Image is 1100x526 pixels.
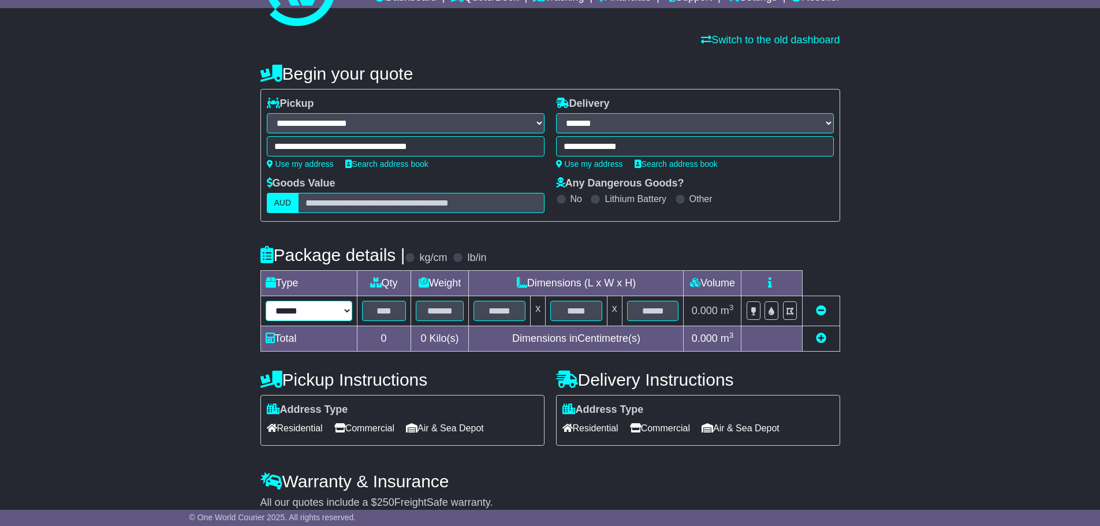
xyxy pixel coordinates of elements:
td: Weight [411,271,469,296]
span: Commercial [630,419,690,437]
label: Other [689,193,713,204]
label: Lithium Battery [605,193,666,204]
span: m [721,333,734,344]
td: Dimensions in Centimetre(s) [469,326,684,352]
span: Air & Sea Depot [702,419,780,437]
td: Total [260,326,357,352]
td: Type [260,271,357,296]
label: Pickup [267,98,314,110]
td: Qty [357,271,411,296]
h4: Warranty & Insurance [260,472,840,491]
span: 250 [377,497,394,508]
td: x [531,296,546,326]
span: m [721,305,734,316]
span: © One World Courier 2025. All rights reserved. [189,513,356,522]
a: Add new item [816,333,826,344]
td: Dimensions (L x W x H) [469,271,684,296]
h4: Begin your quote [260,64,840,83]
h4: Pickup Instructions [260,370,545,389]
span: 0.000 [692,305,718,316]
sup: 3 [729,331,734,340]
td: Volume [684,271,741,296]
label: Address Type [562,404,644,416]
span: Air & Sea Depot [406,419,484,437]
label: lb/in [467,252,486,264]
h4: Delivery Instructions [556,370,840,389]
sup: 3 [729,303,734,312]
label: Goods Value [267,177,335,190]
label: No [570,193,582,204]
label: Any Dangerous Goods? [556,177,684,190]
label: AUD [267,193,299,213]
a: Use my address [267,159,334,169]
td: 0 [357,326,411,352]
span: Residential [562,419,618,437]
span: 0.000 [692,333,718,344]
span: Commercial [334,419,394,437]
a: Search address book [635,159,718,169]
span: 0 [420,333,426,344]
label: kg/cm [419,252,447,264]
td: Kilo(s) [411,326,469,352]
label: Address Type [267,404,348,416]
span: Residential [267,419,323,437]
label: Delivery [556,98,610,110]
a: Remove this item [816,305,826,316]
td: x [607,296,622,326]
a: Use my address [556,159,623,169]
a: Switch to the old dashboard [701,34,840,46]
h4: Package details | [260,245,405,264]
div: All our quotes include a $ FreightSafe warranty. [260,497,840,509]
a: Search address book [345,159,428,169]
